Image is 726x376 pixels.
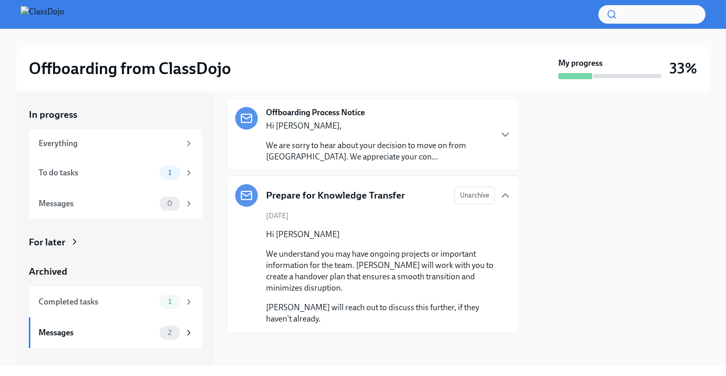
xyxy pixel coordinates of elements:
strong: My progress [558,58,603,69]
a: Completed tasks1 [29,287,202,317]
div: Everything [39,138,180,149]
div: For later [29,236,65,249]
a: Everything [29,130,202,157]
span: [DATE] [266,211,289,221]
a: For later [29,236,202,249]
p: [PERSON_NAME] will reach out to discuss this further, if they haven't already. [266,302,495,325]
p: We are sorry to hear about your decision to move on from [GEOGRAPHIC_DATA]. We appreciate your co... [266,140,491,163]
span: 1 [162,298,178,306]
a: To do tasks1 [29,157,202,188]
p: We understand you may have ongoing projects or important information for the team. [PERSON_NAME] ... [266,248,495,294]
img: ClassDojo [21,6,64,23]
span: Unarchive [460,190,489,201]
span: 0 [161,200,179,207]
div: Completed tasks [39,296,155,308]
h2: Offboarding from ClassDojo [29,58,231,79]
div: Messages [39,198,155,209]
p: Hi [PERSON_NAME] [266,229,495,240]
p: Hi [PERSON_NAME], [266,120,491,132]
div: Messages [39,327,155,338]
h5: Prepare for Knowledge Transfer [266,189,405,202]
button: Unarchive [454,187,495,204]
a: Archived [29,265,202,278]
h3: 33% [669,59,697,78]
strong: Offboarding Process Notice [266,107,365,118]
span: 2 [162,329,178,336]
span: 1 [162,169,178,176]
div: To do tasks [39,167,155,178]
a: In progress [29,108,202,121]
a: Messages0 [29,188,202,219]
a: Messages2 [29,317,202,348]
